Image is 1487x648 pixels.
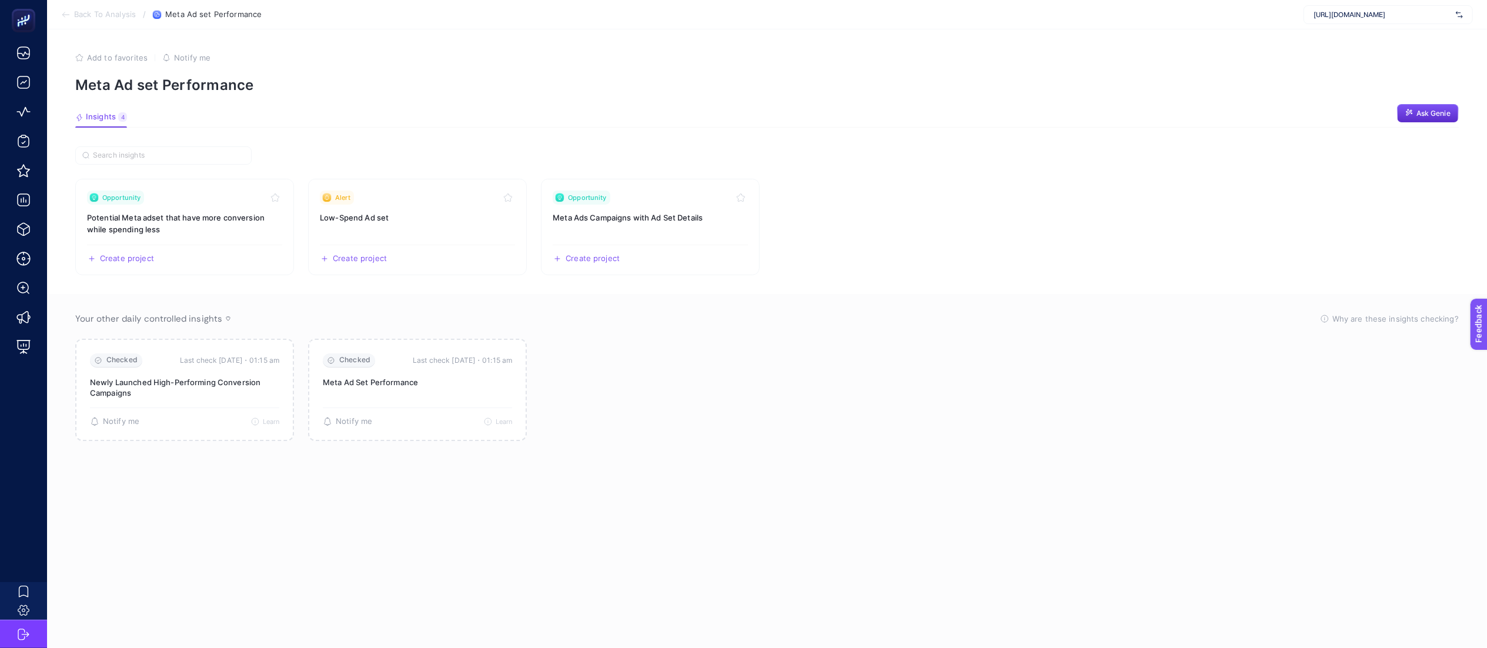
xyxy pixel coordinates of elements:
button: Notify me [323,417,372,426]
span: / [143,9,146,19]
time: Last check [DATE]・01:15 am [413,355,512,366]
span: Add to favorites [87,53,148,62]
p: Newly Launched High-Performing Conversion Campaigns [90,377,279,398]
button: Create a new project based on this insight [553,254,620,263]
section: Passive Insight Packages [75,339,1459,441]
button: Toggle favorite [268,191,282,205]
h3: Insight title [553,212,748,223]
span: Notify me [103,417,139,426]
span: Why are these insights checking? [1332,313,1459,325]
a: View insight titled [308,179,527,275]
span: Create project [566,254,620,263]
button: Create a new project based on this insight [320,254,387,263]
button: Notify me [90,417,139,426]
span: Back To Analysis [74,10,136,19]
a: View insight titled [541,179,760,275]
span: Insights [86,112,116,122]
span: Alert [335,193,350,202]
span: Learn [263,417,280,426]
button: Learn [251,417,280,426]
p: Meta Ad Set Performance [323,377,512,388]
button: Toggle favorite [734,191,748,205]
time: Last check [DATE]・01:15 am [180,355,279,366]
span: Your other daily controlled insights [75,313,222,325]
span: Opportunity [102,193,141,202]
span: Notify me [336,417,372,426]
p: Meta Ad set Performance [75,76,1459,93]
span: Checked [339,356,370,365]
button: Toggle favorite [501,191,515,205]
button: Create a new project based on this insight [87,254,154,263]
span: Create project [100,254,154,263]
h3: Insight title [320,212,515,223]
span: Learn [496,417,513,426]
span: Create project [333,254,387,263]
span: Meta Ad set Performance [165,10,262,19]
div: 4 [118,112,127,122]
h3: Insight title [87,212,282,235]
input: Search [93,151,245,160]
button: Add to favorites [75,53,148,62]
span: Opportunity [568,193,606,202]
button: Notify me [162,53,210,62]
span: Feedback [7,4,45,13]
button: Learn [484,417,513,426]
section: Insight Packages [75,179,1459,275]
a: View insight titled [75,179,294,275]
span: [URL][DOMAIN_NAME] [1314,10,1451,19]
span: Ask Genie [1416,109,1451,118]
span: Notify me [174,53,210,62]
img: svg%3e [1456,9,1463,21]
span: Checked [106,356,138,365]
button: Ask Genie [1397,104,1459,123]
